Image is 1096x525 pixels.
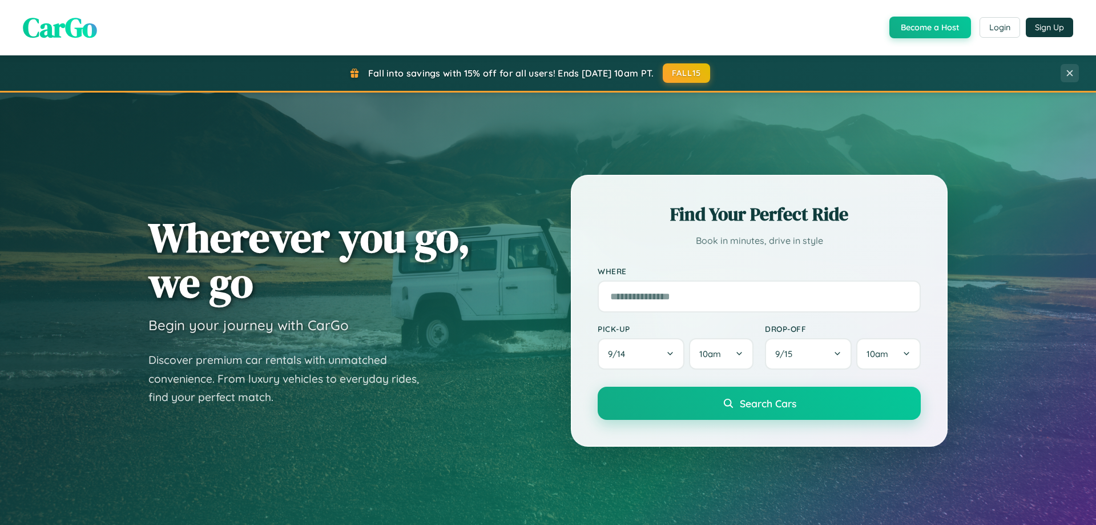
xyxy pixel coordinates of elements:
[598,387,921,420] button: Search Cars
[608,348,631,359] span: 9 / 14
[980,17,1020,38] button: Login
[765,338,852,370] button: 9/15
[598,233,921,249] p: Book in minutes, drive in style
[775,348,798,359] span: 9 / 15
[598,266,921,276] label: Where
[699,348,721,359] span: 10am
[867,348,888,359] span: 10am
[856,338,921,370] button: 10am
[148,351,434,407] p: Discover premium car rentals with unmatched convenience. From luxury vehicles to everyday rides, ...
[889,17,971,38] button: Become a Host
[148,316,349,334] h3: Begin your journey with CarGo
[1026,18,1073,37] button: Sign Up
[740,397,796,410] span: Search Cars
[148,215,470,305] h1: Wherever you go, we go
[663,63,711,83] button: FALL15
[23,9,97,46] span: CarGo
[598,324,753,334] label: Pick-up
[598,202,921,227] h2: Find Your Perfect Ride
[368,67,654,79] span: Fall into savings with 15% off for all users! Ends [DATE] 10am PT.
[598,338,684,370] button: 9/14
[689,338,753,370] button: 10am
[765,324,921,334] label: Drop-off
